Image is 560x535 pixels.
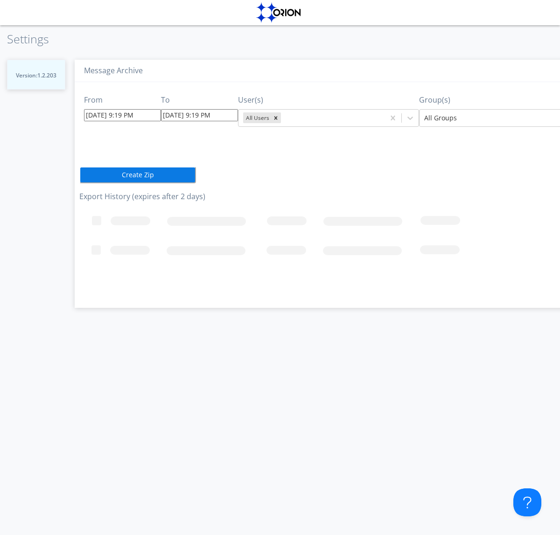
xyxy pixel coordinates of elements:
h3: From [84,96,161,104]
button: Create Zip [79,167,196,183]
button: Version:1.2.203 [7,60,65,90]
span: Version: 1.2.203 [16,71,56,79]
div: Remove All Users [271,112,281,123]
h3: User(s) [238,96,419,104]
div: All Users [243,112,271,123]
iframe: Toggle Customer Support [513,488,541,516]
h3: To [161,96,238,104]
